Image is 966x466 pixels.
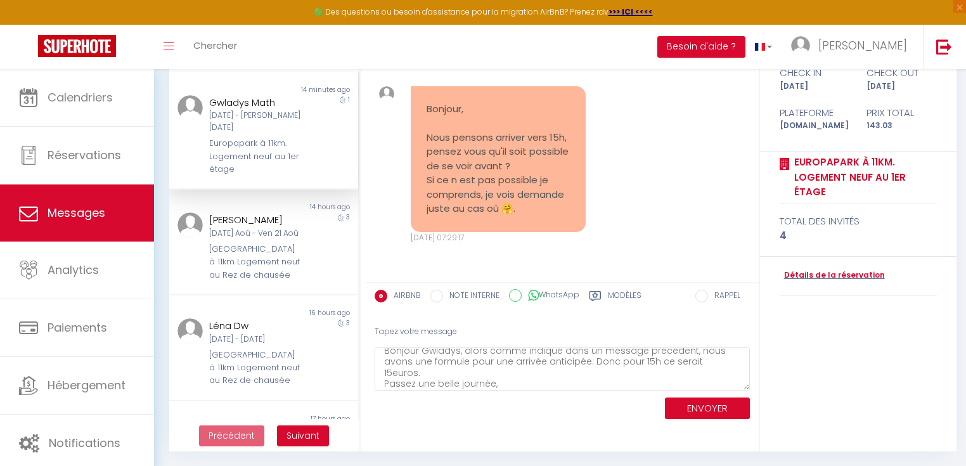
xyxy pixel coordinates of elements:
[348,95,350,105] span: 1
[609,6,653,17] a: >>> ICI <<<<
[48,262,99,278] span: Analytics
[790,155,937,200] a: Europapark à 11km. Logement neuf au 1er étage
[771,65,858,81] div: check in
[443,290,499,304] label: NOTE INTERNE
[387,290,421,304] label: AIRBNB
[379,86,394,101] img: ...
[657,36,745,58] button: Besoin d'aide ?
[177,212,203,238] img: ...
[411,232,586,244] div: [DATE] 07:29:17
[858,120,945,132] div: 143.03
[780,228,937,243] div: 4
[264,414,358,424] div: 17 hours ago
[522,289,579,303] label: WhatsApp
[708,290,740,304] label: RAPPEL
[48,89,113,105] span: Calendriers
[665,398,750,420] button: ENVOYER
[780,214,937,229] div: total des invités
[209,349,302,387] div: [GEOGRAPHIC_DATA] à 11km Logement neuf au Rez de chausée
[199,425,264,447] button: Previous
[209,137,302,176] div: Europapark à 11km. Logement neuf au 1er étage
[209,333,302,346] div: [DATE] - [DATE]
[818,37,907,53] span: [PERSON_NAME]
[858,81,945,93] div: [DATE]
[209,429,255,442] span: Précédent
[209,95,302,110] div: Gwladys Math
[48,147,121,163] span: Réservations
[782,25,923,69] a: ... [PERSON_NAME]
[48,205,105,221] span: Messages
[791,36,810,55] img: ...
[48,320,107,335] span: Paiements
[780,269,885,282] a: Détails de la réservation
[177,318,203,344] img: ...
[858,65,945,81] div: check out
[346,318,350,328] span: 3
[209,110,302,134] div: [DATE] - [PERSON_NAME][DATE]
[771,120,858,132] div: [DOMAIN_NAME]
[608,290,641,306] label: Modèles
[209,212,302,228] div: [PERSON_NAME]
[427,102,570,216] pre: Bonjour, Nous pensons arriver vers 15h, pensez vous qu'il soit possible de se voir avant ? Si ce ...
[48,377,126,393] span: Hébergement
[375,316,750,347] div: Tapez votre message
[209,243,302,282] div: [GEOGRAPHIC_DATA] à 11km Logement neuf au Rez de chausée
[184,25,247,69] a: Chercher
[858,105,945,120] div: Prix total
[277,425,329,447] button: Next
[346,212,350,222] span: 3
[49,435,120,451] span: Notifications
[264,308,358,318] div: 16 hours ago
[209,318,302,333] div: Léna Dw
[287,429,319,442] span: Suivant
[209,228,302,240] div: [DATE] Aoû - Ven 21 Aoû
[193,39,237,52] span: Chercher
[771,81,858,93] div: [DATE]
[771,105,858,120] div: Plateforme
[177,95,203,120] img: ...
[936,39,952,55] img: logout
[264,202,358,212] div: 14 hours ago
[38,35,116,57] img: Super Booking
[264,85,358,95] div: 14 minutes ago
